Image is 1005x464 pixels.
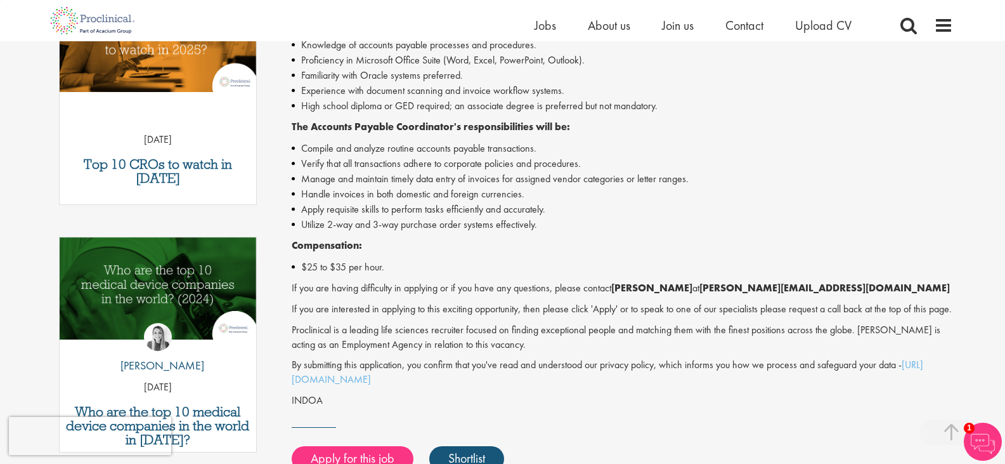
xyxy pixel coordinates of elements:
a: [URL][DOMAIN_NAME] [292,358,923,386]
p: [DATE] [60,380,257,395]
strong: Compensation: [292,239,362,252]
iframe: reCAPTCHA [9,417,171,455]
p: Proclinical is a leading life sciences recruiter focused on finding exceptional people and matchi... [292,323,953,352]
a: Who are the top 10 medical device companies in the world in [DATE]? [66,405,250,447]
li: Experience with document scanning and invoice workflow systems. [292,83,953,98]
p: By submitting this application, you confirm that you've read and understood our privacy policy, w... [292,358,953,387]
li: Manage and maintain timely data entry of invoices for assigned vendor categories or letter ranges. [292,171,953,187]
li: Knowledge of accounts payable processes and procedures. [292,37,953,53]
p: [PERSON_NAME] [111,357,204,374]
p: If you are interested in applying to this exciting opportunity, then please click 'Apply' or to s... [292,302,953,317]
a: Contact [725,17,763,34]
strong: The Accounts Payable Coordinator's responsibilities will be: [292,120,570,133]
img: Chatbot [964,423,1002,461]
li: High school diploma or GED required; an associate degree is preferred but not mandatory. [292,98,953,114]
p: [DATE] [60,133,257,147]
li: Familiarity with Oracle systems preferred. [292,68,953,83]
strong: [PERSON_NAME] [611,281,692,295]
li: Utilize 2-way and 3-way purchase order systems effectively. [292,217,953,232]
a: Top 10 CROs to watch in [DATE] [66,157,250,185]
a: About us [588,17,630,34]
li: Handle invoices in both domestic and foreign currencies. [292,187,953,202]
span: 1 [964,423,975,434]
p: INDOA [292,394,953,408]
li: Apply requisite skills to perform tasks efficiently and accurately. [292,202,953,217]
li: Compile and analyze routine accounts payable transactions. [292,141,953,156]
strong: [PERSON_NAME][EMAIL_ADDRESS][DOMAIN_NAME] [699,281,950,295]
img: Hannah Burke [144,323,172,351]
a: Join us [662,17,694,34]
li: Proficiency in Microsoft Office Suite (Word, Excel, PowerPoint, Outlook). [292,53,953,68]
img: Top 10 Medical Device Companies 2024 [60,237,257,340]
li: Verify that all transactions adhere to corporate policies and procedures. [292,156,953,171]
p: If you are having difficulty in applying or if you have any questions, please contact at [292,281,953,296]
li: $25 to $35 per hour. [292,260,953,275]
a: Jobs [535,17,556,34]
a: Link to a post [60,237,257,350]
a: Hannah Burke [PERSON_NAME] [111,323,204,380]
a: Upload CV [795,17,852,34]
